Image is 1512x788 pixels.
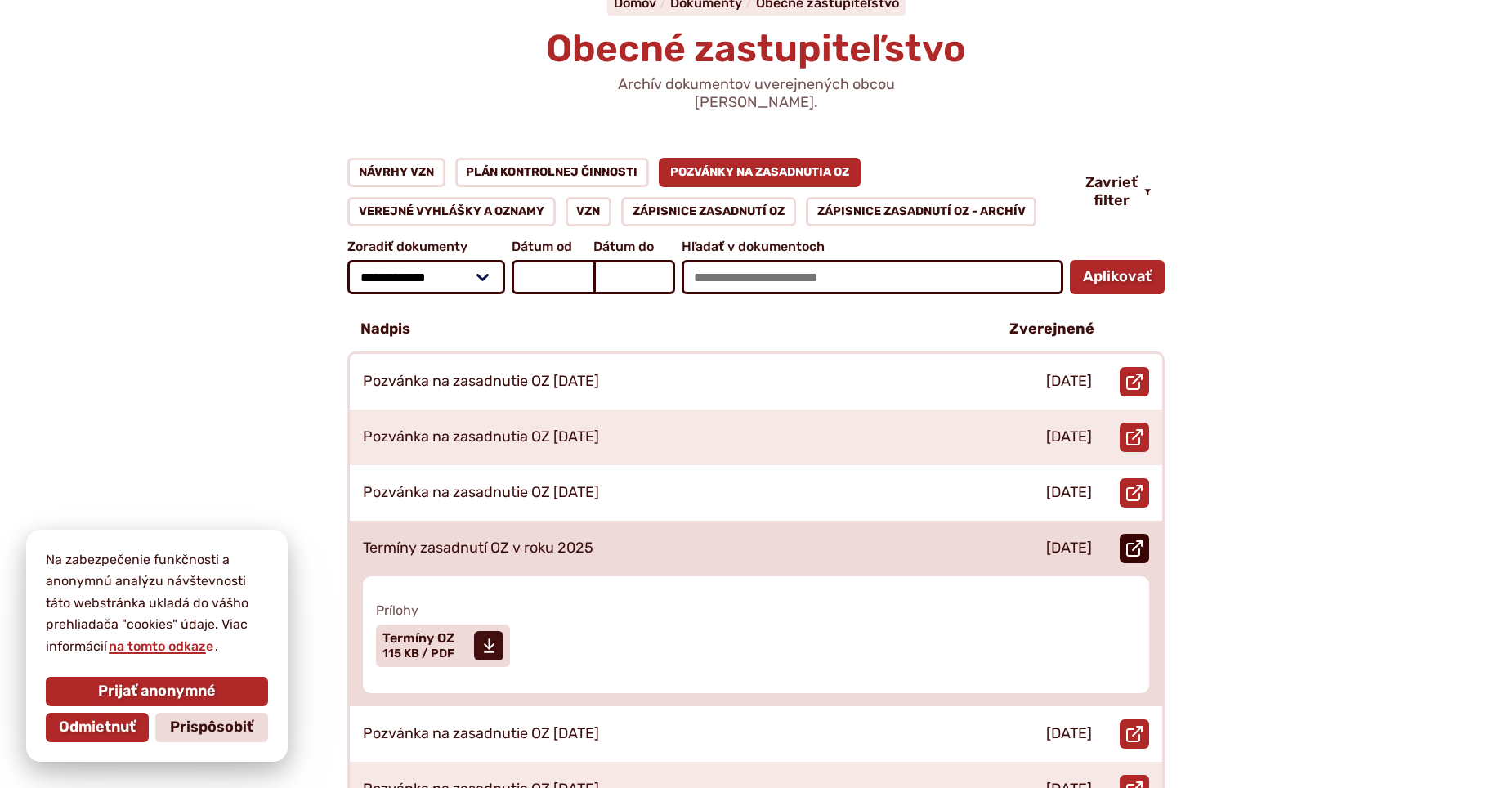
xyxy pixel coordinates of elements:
[382,647,454,660] span: 115 KB / PDF
[1085,174,1138,209] span: Zavrieť filter
[682,240,1063,254] span: Hľadať v dokumentoch
[347,260,505,294] select: Zoradiť dokumenty
[376,602,1136,618] span: Prílohy
[46,677,268,706] button: Prijať anonymné
[1072,174,1165,209] button: Zavrieť filter
[1046,373,1092,391] p: [DATE]
[1070,260,1165,294] button: Aplikovať
[363,484,599,502] p: Pozvánka na zasadnutie OZ [DATE]
[593,260,675,294] input: Dátum do
[455,158,650,187] a: Plán kontrolnej činnosti
[1009,320,1094,338] p: Zverejnené
[560,76,952,111] p: Archív dokumentov uverejnených obcou [PERSON_NAME].
[806,197,1037,226] a: Zápisnice zasadnutí OZ - ARCHÍV
[512,260,593,294] input: Dátum od
[376,625,510,667] a: Termíny OZ 115 KB / PDF
[1046,725,1092,743] p: [DATE]
[347,197,556,226] a: Verejné vyhlášky a oznamy
[382,632,454,645] span: Termíny OZ
[621,197,796,226] a: Zápisnice zasadnutí OZ
[360,320,410,338] p: Nadpis
[363,373,599,391] p: Pozvánka na zasadnutie OZ [DATE]
[46,713,149,742] button: Odmietnuť
[363,428,599,446] p: Pozvánka na zasadnutia OZ [DATE]
[347,158,445,187] a: Návrhy VZN
[46,549,268,657] p: Na zabezpečenie funkčnosti a anonymnú analýzu návštevnosti táto webstránka ukladá do vášho prehli...
[363,540,593,557] p: Termíny zasadnutí OZ v roku 2025
[682,260,1063,294] input: Hľadať v dokumentoch
[1046,540,1092,557] p: [DATE]
[512,240,593,254] span: Dátum od
[1046,484,1092,502] p: [DATE]
[98,683,216,701] span: Prijať anonymné
[566,197,612,226] a: VZN
[155,713,268,742] button: Prispôsobiť
[347,240,505,254] span: Zoradiť dokumenty
[59,719,136,737] span: Odmietnuť
[1046,428,1092,446] p: [DATE]
[170,719,253,737] span: Prispôsobiť
[593,240,675,254] span: Dátum do
[546,26,966,71] span: Obecné zastupiteľstvo
[107,638,215,654] a: na tomto odkaze
[363,725,599,743] p: Pozvánka na zasadnutie OZ [DATE]
[659,158,861,187] a: Pozvánky na zasadnutia OZ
